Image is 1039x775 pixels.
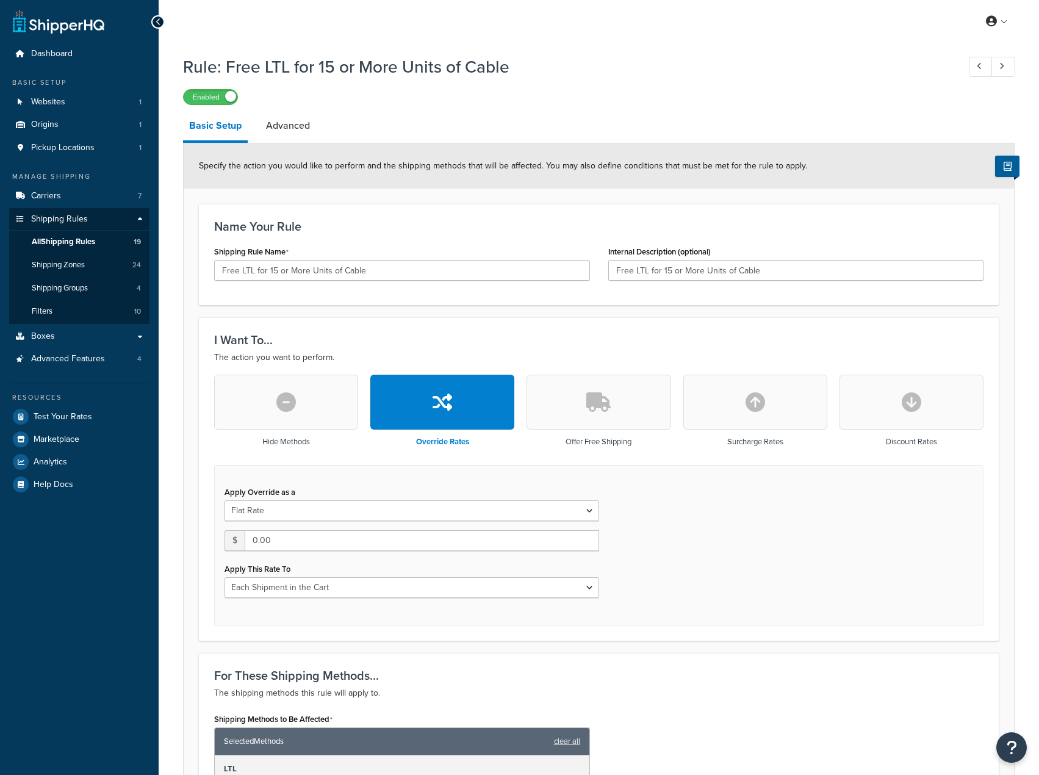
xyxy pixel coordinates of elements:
span: Advanced Features [31,354,105,364]
a: Next Record [991,57,1015,77]
span: Specify the action you would like to perform and the shipping methods that will be affected. You ... [199,159,807,172]
span: Boxes [31,331,55,342]
li: Shipping Rules [9,208,149,324]
span: Marketplace [34,434,79,445]
a: Shipping Groups4 [9,277,149,300]
label: Internal Description (optional) [608,247,711,256]
label: Enabled [184,90,237,104]
a: Advanced Features4 [9,348,149,370]
span: Dashboard [31,49,73,59]
h3: Override Rates [416,438,469,446]
a: Advanced [260,111,316,140]
h3: Surcharge Rates [727,438,783,446]
a: AllShipping Rules19 [9,231,149,253]
h3: For These Shipping Methods... [214,669,983,682]
span: Origins [31,120,59,130]
a: Dashboard [9,43,149,65]
span: 7 [138,191,142,201]
a: Carriers7 [9,185,149,207]
a: Marketplace [9,428,149,450]
li: Advanced Features [9,348,149,370]
li: Carriers [9,185,149,207]
span: Pickup Locations [31,143,95,153]
span: Shipping Rules [31,214,88,225]
span: 4 [137,283,141,294]
span: Shipping Groups [32,283,88,294]
span: 1 [139,97,142,107]
span: Websites [31,97,65,107]
h3: Hide Methods [262,438,310,446]
p: The action you want to perform. [214,350,983,365]
p: The shipping methods this rule will apply to. [214,686,983,701]
a: Websites1 [9,91,149,114]
span: Selected Methods [224,733,548,750]
li: Websites [9,91,149,114]
h3: I Want To... [214,333,983,347]
label: Apply This Rate To [225,564,290,574]
span: Help Docs [34,480,73,490]
h3: Discount Rates [886,438,937,446]
span: $ [225,530,245,551]
li: Origins [9,114,149,136]
li: Pickup Locations [9,137,149,159]
span: Shipping Zones [32,260,85,270]
a: Shipping Zones24 [9,254,149,276]
span: 1 [139,120,142,130]
span: Test Your Rates [34,412,92,422]
a: clear all [554,733,580,750]
a: Test Your Rates [9,406,149,428]
a: Basic Setup [183,111,248,143]
div: Manage Shipping [9,171,149,182]
a: Filters10 [9,300,149,323]
span: All Shipping Rules [32,237,95,247]
a: Previous Record [969,57,993,77]
a: Boxes [9,325,149,348]
span: 24 [132,260,141,270]
span: 10 [134,306,141,317]
a: Origins1 [9,114,149,136]
label: Apply Override as a [225,488,295,497]
label: Shipping Rule Name [214,247,289,257]
span: 1 [139,143,142,153]
a: Shipping Rules [9,208,149,231]
a: Help Docs [9,474,149,496]
div: Basic Setup [9,77,149,88]
li: Filters [9,300,149,323]
span: Carriers [31,191,61,201]
h3: Offer Free Shipping [566,438,631,446]
span: Filters [32,306,52,317]
button: Show Help Docs [995,156,1019,177]
h3: Name Your Rule [214,220,983,233]
a: Analytics [9,451,149,473]
span: 19 [134,237,141,247]
a: Pickup Locations1 [9,137,149,159]
li: Shipping Groups [9,277,149,300]
label: Shipping Methods to Be Affected [214,715,333,724]
h1: Rule: Free LTL for 15 or More Units of Cable [183,55,946,79]
span: Analytics [34,457,67,467]
span: 4 [137,354,142,364]
button: Open Resource Center [996,732,1027,763]
div: Resources [9,392,149,403]
li: Shipping Zones [9,254,149,276]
